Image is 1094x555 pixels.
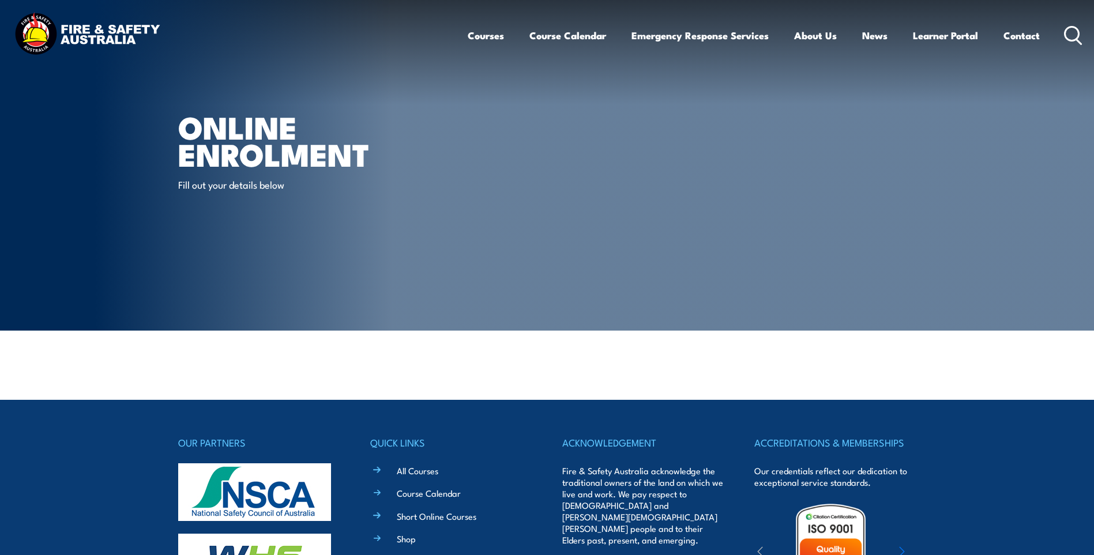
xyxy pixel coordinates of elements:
[397,464,438,477] a: All Courses
[794,20,837,51] a: About Us
[397,532,416,545] a: Shop
[754,434,916,451] h4: ACCREDITATIONS & MEMBERSHIPS
[370,434,532,451] h4: QUICK LINKS
[178,463,331,521] img: nsca-logo-footer
[913,20,978,51] a: Learner Portal
[631,20,769,51] a: Emergency Response Services
[862,20,888,51] a: News
[178,178,389,191] p: Fill out your details below
[562,434,724,451] h4: ACKNOWLEDGEMENT
[754,465,916,488] p: Our credentials reflect our dedication to exceptional service standards.
[397,487,461,499] a: Course Calendar
[1003,20,1040,51] a: Contact
[562,465,724,546] p: Fire & Safety Australia acknowledge the traditional owners of the land on which we live and work....
[178,113,463,167] h1: Online Enrolment
[529,20,606,51] a: Course Calendar
[178,434,340,451] h4: OUR PARTNERS
[468,20,504,51] a: Courses
[397,510,476,522] a: Short Online Courses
